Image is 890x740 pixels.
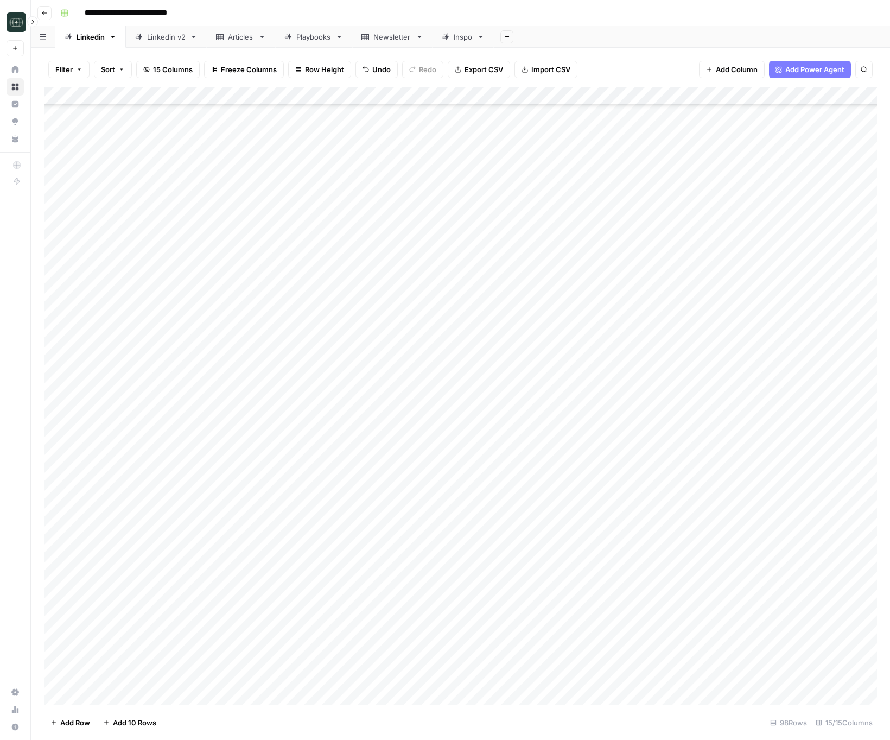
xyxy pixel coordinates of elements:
button: Row Height [288,61,351,78]
a: Inspo [433,26,494,48]
a: Playbooks [275,26,352,48]
a: Usage [7,701,24,718]
span: Sort [101,64,115,75]
a: Articles [207,26,275,48]
span: Add 10 Rows [113,717,156,728]
a: Linkedin v2 [126,26,207,48]
div: Articles [228,31,254,42]
span: Undo [372,64,391,75]
span: Filter [55,64,73,75]
div: 98 Rows [766,714,811,731]
a: Opportunities [7,113,24,130]
a: Settings [7,684,24,701]
button: Freeze Columns [204,61,284,78]
button: Undo [355,61,398,78]
div: Inspo [454,31,473,42]
img: Catalyst Logo [7,12,26,32]
button: Add Power Agent [769,61,851,78]
div: Newsletter [373,31,411,42]
button: Redo [402,61,443,78]
span: Import CSV [531,64,570,75]
button: Add Column [699,61,765,78]
span: Freeze Columns [221,64,277,75]
a: Linkedin [55,26,126,48]
span: Add Row [60,717,90,728]
span: Add Column [716,64,758,75]
a: Newsletter [352,26,433,48]
span: Export CSV [465,64,503,75]
button: Add Row [44,714,97,731]
a: Insights [7,96,24,113]
button: Filter [48,61,90,78]
button: Sort [94,61,132,78]
button: Help + Support [7,718,24,736]
div: Linkedin [77,31,105,42]
span: Redo [419,64,436,75]
a: Browse [7,78,24,96]
a: Home [7,61,24,78]
div: Playbooks [296,31,331,42]
a: Your Data [7,130,24,148]
button: Add 10 Rows [97,714,163,731]
button: Export CSV [448,61,510,78]
div: Linkedin v2 [147,31,186,42]
button: Import CSV [514,61,577,78]
span: 15 Columns [153,64,193,75]
button: 15 Columns [136,61,200,78]
button: Workspace: Catalyst [7,9,24,36]
div: 15/15 Columns [811,714,877,731]
span: Row Height [305,64,344,75]
span: Add Power Agent [785,64,844,75]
